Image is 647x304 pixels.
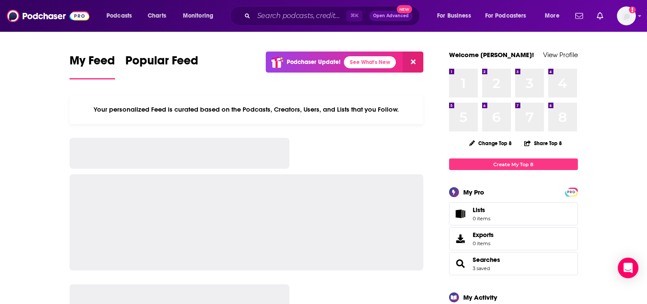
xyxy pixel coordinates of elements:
span: Monitoring [183,10,213,22]
input: Search podcasts, credits, & more... [254,9,346,23]
button: Show profile menu [617,6,636,25]
a: See What's New [344,56,396,68]
a: Exports [449,227,578,250]
p: Podchaser Update! [287,58,340,66]
span: ⌘ K [346,10,362,21]
button: open menu [539,9,570,23]
span: Searches [449,252,578,275]
a: Searches [452,258,469,270]
span: New [397,5,412,13]
a: Show notifications dropdown [593,9,607,23]
a: Welcome [PERSON_NAME]! [449,51,534,59]
span: 0 items [473,216,490,222]
a: PRO [566,188,577,195]
span: Exports [452,233,469,245]
button: open menu [431,9,482,23]
span: Charts [148,10,166,22]
a: Create My Top 8 [449,158,578,170]
span: My Feed [70,53,115,73]
div: Your personalized Feed is curated based on the Podcasts, Creators, Users, and Lists that you Follow. [70,95,424,124]
span: Popular Feed [125,53,198,73]
span: Lists [473,206,490,214]
button: Share Top 8 [524,135,562,152]
button: open menu [100,9,143,23]
a: Popular Feed [125,53,198,79]
img: Podchaser - Follow, Share and Rate Podcasts [7,8,89,24]
button: open menu [480,9,539,23]
span: Lists [452,208,469,220]
span: Podcasts [106,10,132,22]
button: open menu [177,9,225,23]
img: User Profile [617,6,636,25]
a: View Profile [543,51,578,59]
span: More [545,10,559,22]
span: Lists [473,206,485,214]
button: Open AdvancedNew [369,11,413,21]
div: Search podcasts, credits, & more... [238,6,428,26]
span: Open Advanced [373,14,409,18]
a: 3 saved [473,265,490,271]
span: For Podcasters [485,10,526,22]
a: Searches [473,256,500,264]
div: Open Intercom Messenger [618,258,638,278]
span: 0 items [473,240,494,246]
span: PRO [566,189,577,195]
span: Logged in as evankrask [617,6,636,25]
a: Lists [449,202,578,225]
div: My Activity [463,293,497,301]
span: Exports [473,231,494,239]
span: For Business [437,10,471,22]
button: Change Top 8 [464,138,517,149]
a: Charts [142,9,171,23]
a: Show notifications dropdown [572,9,586,23]
div: My Pro [463,188,484,196]
a: My Feed [70,53,115,79]
svg: Add a profile image [629,6,636,13]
